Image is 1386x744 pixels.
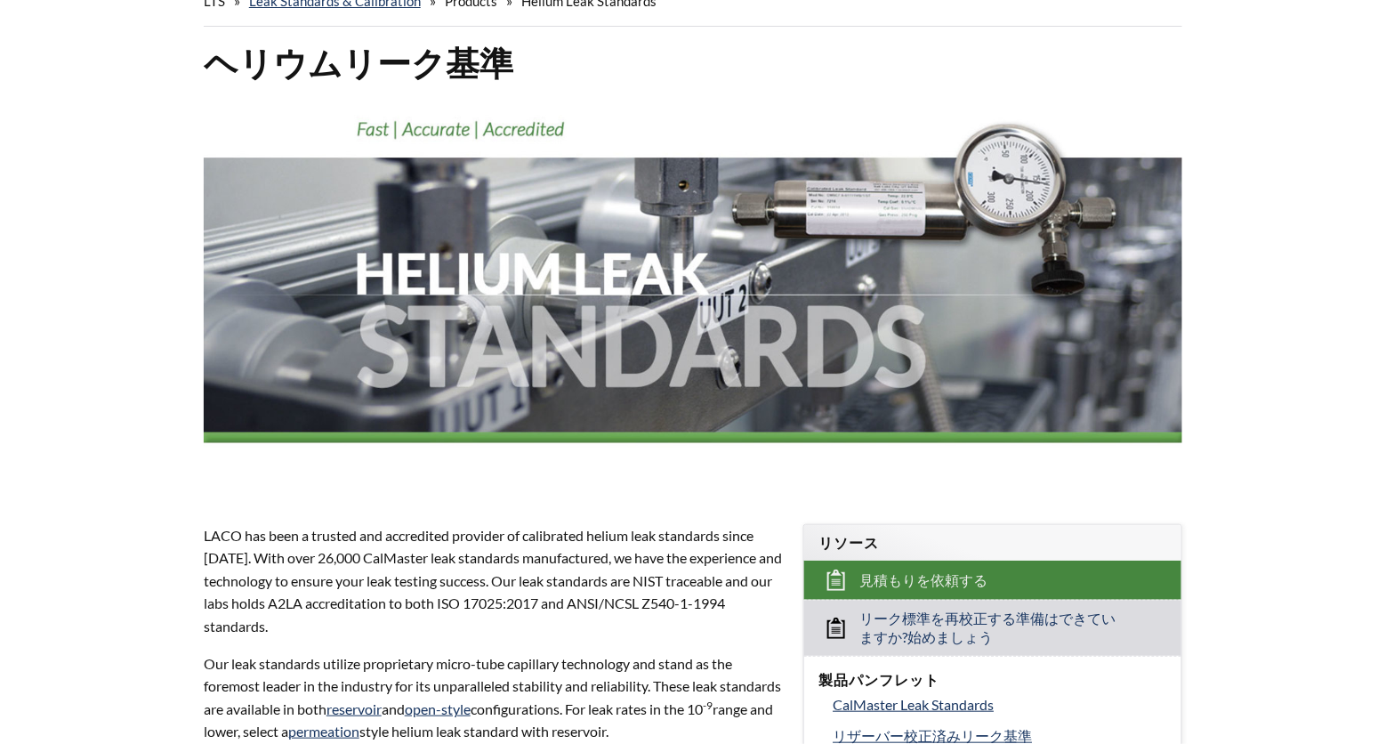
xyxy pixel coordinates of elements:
[804,561,1181,600] a: 見積もりを依頼する
[204,99,1182,490] img: ヘリウムリークスタンダードヘッダー
[860,610,1128,647] span: リーク標準を再校正する準備はできていますか?始めましょう
[703,699,713,712] sup: -9
[204,655,781,717] font: Our leak standards utilize proprietary micro-tube capillary technology and stand as the foremost ...
[833,696,994,713] span: CalMaster Leak Standards
[818,671,1167,690] h4: 製品パンフレット
[204,41,1182,85] h1: ヘリウムリーク基準
[804,600,1181,656] a: リーク標準を再校正する準備はできていますか?始めましょう
[833,727,1032,744] span: リザーバー校正済みリーク基準
[833,693,1167,716] a: CalMaster Leak Standards
[405,700,471,717] a: open-style
[326,700,382,717] a: reservoir
[818,534,1167,553] h4: リソース
[288,723,359,740] a: permeation
[860,571,988,590] span: 見積もりを依頼する
[204,524,783,638] p: LACO has been a trusted and accredited provider of calibrated helium leak standards since [DATE]....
